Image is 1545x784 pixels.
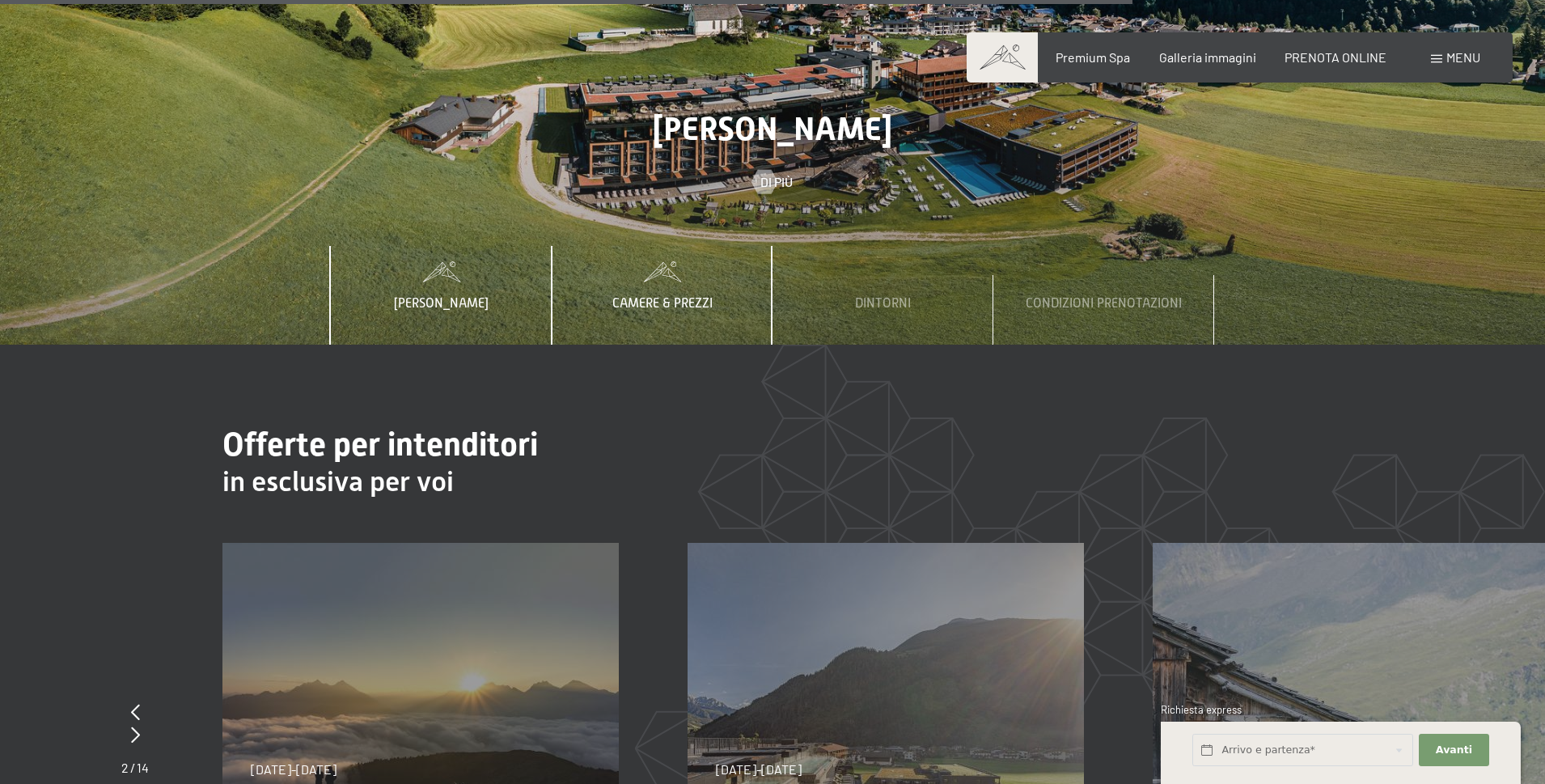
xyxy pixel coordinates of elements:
a: PRENOTA ONLINE [1285,49,1386,65]
a: Di più [752,173,793,191]
span: [DATE]-[DATE] [251,761,337,777]
a: Galleria immagini [1159,49,1256,65]
span: Di più [760,173,793,191]
span: Richiesta express [1161,703,1242,716]
span: / [130,760,135,775]
span: in esclusiva per voi [222,465,454,498]
span: Dintorni [855,296,911,311]
span: Avanti [1436,743,1472,757]
a: Premium Spa [1056,49,1130,65]
span: Condizioni prenotazioni [1026,296,1182,311]
span: [PERSON_NAME] [394,296,489,311]
button: Avanti [1419,734,1488,767]
span: [DATE]-[DATE] [716,761,802,777]
span: Menu [1446,49,1480,65]
span: [PERSON_NAME] [653,110,892,148]
span: Camere & Prezzi [612,296,713,311]
span: 14 [137,760,149,775]
span: 2 [121,760,129,775]
span: Offerte per intenditori [222,426,538,464]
